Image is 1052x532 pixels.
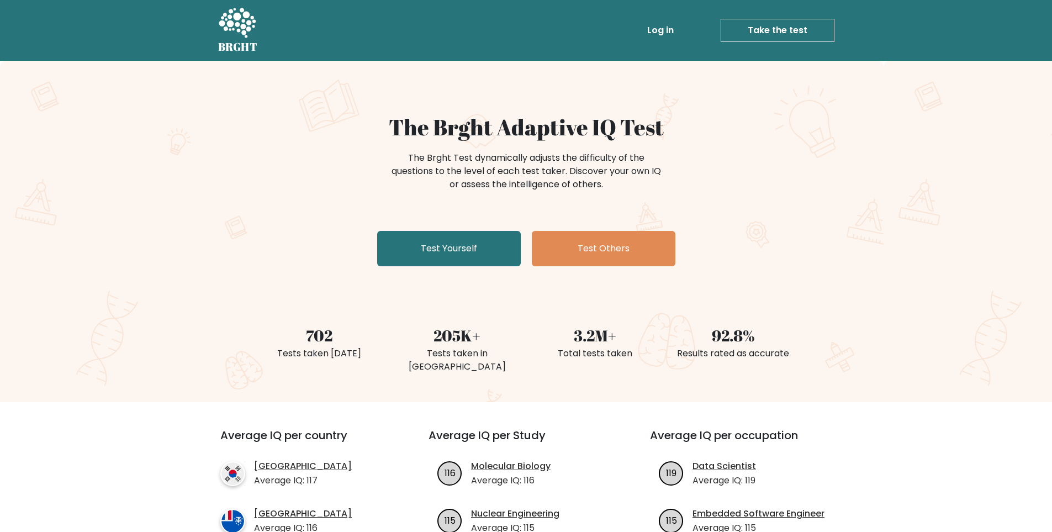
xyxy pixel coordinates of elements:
[471,507,559,520] a: Nuclear Engineering
[445,466,456,479] text: 116
[220,461,245,486] img: country
[532,231,675,266] a: Test Others
[666,514,677,526] text: 115
[471,474,551,487] p: Average IQ: 116
[218,4,258,56] a: BRGHT
[388,151,664,191] div: The Brght Test dynamically adjusts the difficulty of the questions to the level of each test take...
[643,19,678,41] a: Log in
[471,460,551,473] a: Molecular Biology
[692,507,824,520] a: Embedded Software Engineer
[257,114,796,140] h1: The Brght Adaptive IQ Test
[533,324,658,347] div: 3.2M+
[254,507,352,520] a: [GEOGRAPHIC_DATA]
[218,40,258,54] h5: BRGHT
[429,429,623,455] h3: Average IQ per Study
[220,429,389,455] h3: Average IQ per country
[533,347,658,360] div: Total tests taken
[257,324,382,347] div: 702
[377,231,521,266] a: Test Yourself
[254,474,352,487] p: Average IQ: 117
[395,347,520,373] div: Tests taken in [GEOGRAPHIC_DATA]
[395,324,520,347] div: 205K+
[692,474,756,487] p: Average IQ: 119
[721,19,834,42] a: Take the test
[254,460,352,473] a: [GEOGRAPHIC_DATA]
[671,324,796,347] div: 92.8%
[666,466,676,479] text: 119
[445,514,456,526] text: 115
[650,429,845,455] h3: Average IQ per occupation
[692,460,756,473] a: Data Scientist
[671,347,796,360] div: Results rated as accurate
[257,347,382,360] div: Tests taken [DATE]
